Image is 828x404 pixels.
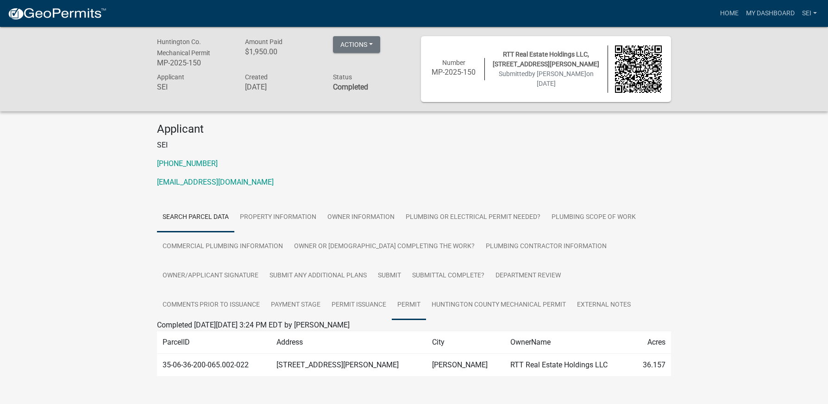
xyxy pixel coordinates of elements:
[326,290,392,320] a: Permit Issuance
[157,261,264,291] a: Owner/Applicant Signature
[407,261,490,291] a: Submittal Complete?
[615,45,662,93] img: QR code
[430,68,477,77] h6: MP-2025-150
[245,47,319,56] h6: $1,950.00
[546,203,641,232] a: Plumbing Scope of Work
[442,59,465,66] span: Number
[157,73,184,81] span: Applicant
[493,51,599,68] span: RTT Real Estate Holdings LLC, [STREET_ADDRESS][PERSON_NAME]
[245,38,282,45] span: Amount Paid
[505,353,632,376] td: RTT Real Estate Holdings LLC
[157,58,231,67] h6: MP-2025-150
[392,290,426,320] a: Permit
[157,353,271,376] td: 35-06-36-200-065.002-022
[798,5,821,22] a: SEI
[490,261,566,291] a: Department Review
[234,203,322,232] a: Property Information
[632,353,671,376] td: 36.157
[333,83,368,91] strong: Completed
[333,36,380,53] button: Actions
[289,232,480,262] a: Owner or [DEMOGRAPHIC_DATA] Completing the Work?
[157,178,274,186] a: [EMAIL_ADDRESS][DOMAIN_NAME]
[427,353,504,376] td: [PERSON_NAME]
[742,5,798,22] a: My Dashboard
[157,290,265,320] a: Comments Prior to Issuance
[157,159,218,168] a: [PHONE_NUMBER]
[157,331,271,353] td: ParcelID
[571,290,636,320] a: External Notes
[157,38,210,57] span: Huntington Co. Mechanical Permit
[480,232,612,262] a: Plumbing Contractor Information
[157,122,671,136] h4: Applicant
[505,331,632,353] td: OwnerName
[716,5,742,22] a: Home
[271,331,427,353] td: Address
[245,73,268,81] span: Created
[427,331,504,353] td: City
[426,290,571,320] a: Huntington County Mechanical Permit
[271,353,427,376] td: [STREET_ADDRESS][PERSON_NAME]
[157,203,234,232] a: Search Parcel Data
[245,83,319,91] h6: [DATE]
[265,290,326,320] a: Payment Stage
[372,261,407,291] a: Submit
[400,203,546,232] a: Plumbing or Electrical Permit Needed?
[157,140,671,151] p: SEI
[157,232,289,262] a: Commercial Plumbing Information
[322,203,400,232] a: Owner Information
[157,321,350,329] span: Completed [DATE][DATE] 3:24 PM EDT by [PERSON_NAME]
[528,70,586,77] span: by [PERSON_NAME]
[157,83,231,91] h6: SEI
[499,70,594,87] span: Submitted on [DATE]
[264,261,372,291] a: Submit Any Additional Plans
[333,73,352,81] span: Status
[632,331,671,353] td: Acres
